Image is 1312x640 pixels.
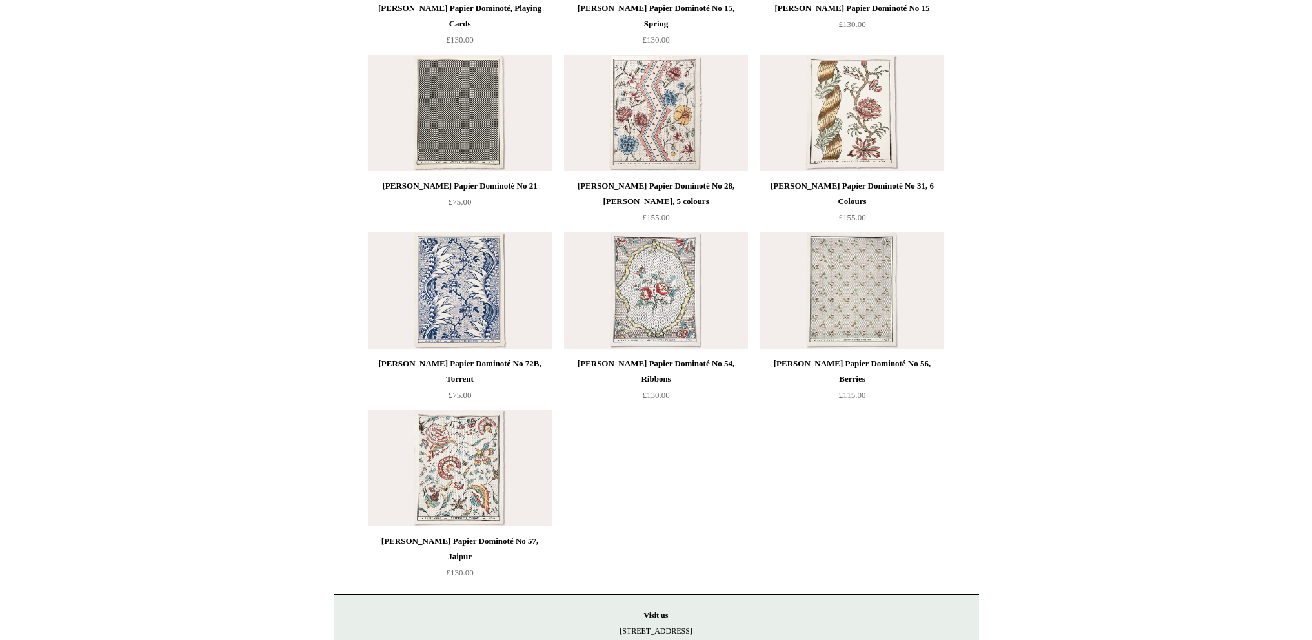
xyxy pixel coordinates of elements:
[760,356,944,409] a: [PERSON_NAME] Papier Dominoté No 56, Berries £115.00
[839,390,866,400] span: £115.00
[446,35,473,45] span: £130.00
[368,410,552,526] img: Antoinette Poisson Papier Dominoté No 57, Jaipur
[368,55,552,171] img: Antoinette Poisson Papier Dominoté No 21
[838,212,865,222] span: £155.00
[564,55,747,171] img: Antoinette Poisson Papier Dominoté No 28, Marcel Proust, 5 colours
[763,178,940,209] div: [PERSON_NAME] Papier Dominoté No 31, 6 Colours
[642,212,669,222] span: £155.00
[372,178,549,194] div: [PERSON_NAME] Papier Dominoté No 21
[760,1,944,54] a: [PERSON_NAME] Papier Dominoté No 15 £130.00
[372,533,549,564] div: [PERSON_NAME] Papier Dominoté No 57, Jaipur
[760,232,944,349] img: Antoinette Poisson Papier Dominoté No 56, Berries
[763,356,940,387] div: [PERSON_NAME] Papier Dominoté No 56, Berries
[644,611,669,620] strong: Visit us
[372,1,549,32] div: [PERSON_NAME] Papier Dominoté, Playing Cards
[642,35,669,45] span: £130.00
[368,356,552,409] a: [PERSON_NAME] Papier Dominoté No 72B, Torrent £75.00
[564,232,747,349] a: Antoinette Poisson Papier Dominoté No 54, Ribbons Antoinette Poisson Papier Dominoté No 54, Ribbons
[760,55,944,171] img: Antoinette Poisson Papier Dominoté No 31, 6 Colours
[760,178,944,231] a: [PERSON_NAME] Papier Dominoté No 31, 6 Colours £155.00
[368,533,552,586] a: [PERSON_NAME] Papier Dominoté No 57, Jaipur £130.00
[372,356,549,387] div: [PERSON_NAME] Papier Dominoté No 72B, Torrent
[564,178,747,231] a: [PERSON_NAME] Papier Dominoté No 28, [PERSON_NAME], 5 colours £155.00
[567,356,744,387] div: [PERSON_NAME] Papier Dominoté No 54, Ribbons
[368,232,552,349] img: Antoinette Poisson Papier Dominoté No 72B, Torrent
[567,1,744,32] div: [PERSON_NAME] Papier Dominoté No 15, Spring
[368,178,552,231] a: [PERSON_NAME] Papier Dominoté No 21 £75.00
[368,1,552,54] a: [PERSON_NAME] Papier Dominoté, Playing Cards £130.00
[446,568,473,577] span: £130.00
[368,232,552,349] a: Antoinette Poisson Papier Dominoté No 72B, Torrent Antoinette Poisson Papier Dominoté No 72B, Tor...
[564,1,747,54] a: [PERSON_NAME] Papier Dominoté No 15, Spring £130.00
[449,390,472,400] span: £75.00
[763,1,940,16] div: [PERSON_NAME] Papier Dominoté No 15
[564,356,747,409] a: [PERSON_NAME] Papier Dominoté No 54, Ribbons £130.00
[368,55,552,171] a: Antoinette Poisson Papier Dominoté No 21 Antoinette Poisson Papier Dominoté No 21
[368,410,552,526] a: Antoinette Poisson Papier Dominoté No 57, Jaipur Antoinette Poisson Papier Dominoté No 57, Jaipur
[449,197,472,207] span: £75.00
[642,390,669,400] span: £130.00
[760,55,944,171] a: Antoinette Poisson Papier Dominoté No 31, 6 Colours Antoinette Poisson Papier Dominoté No 31, 6 C...
[564,55,747,171] a: Antoinette Poisson Papier Dominoté No 28, Marcel Proust, 5 colours Antoinette Poisson Papier Domi...
[760,232,944,349] a: Antoinette Poisson Papier Dominoté No 56, Berries Antoinette Poisson Papier Dominoté No 56, Berries
[838,19,865,29] span: £130.00
[567,178,744,209] div: [PERSON_NAME] Papier Dominoté No 28, [PERSON_NAME], 5 colours
[564,232,747,349] img: Antoinette Poisson Papier Dominoté No 54, Ribbons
